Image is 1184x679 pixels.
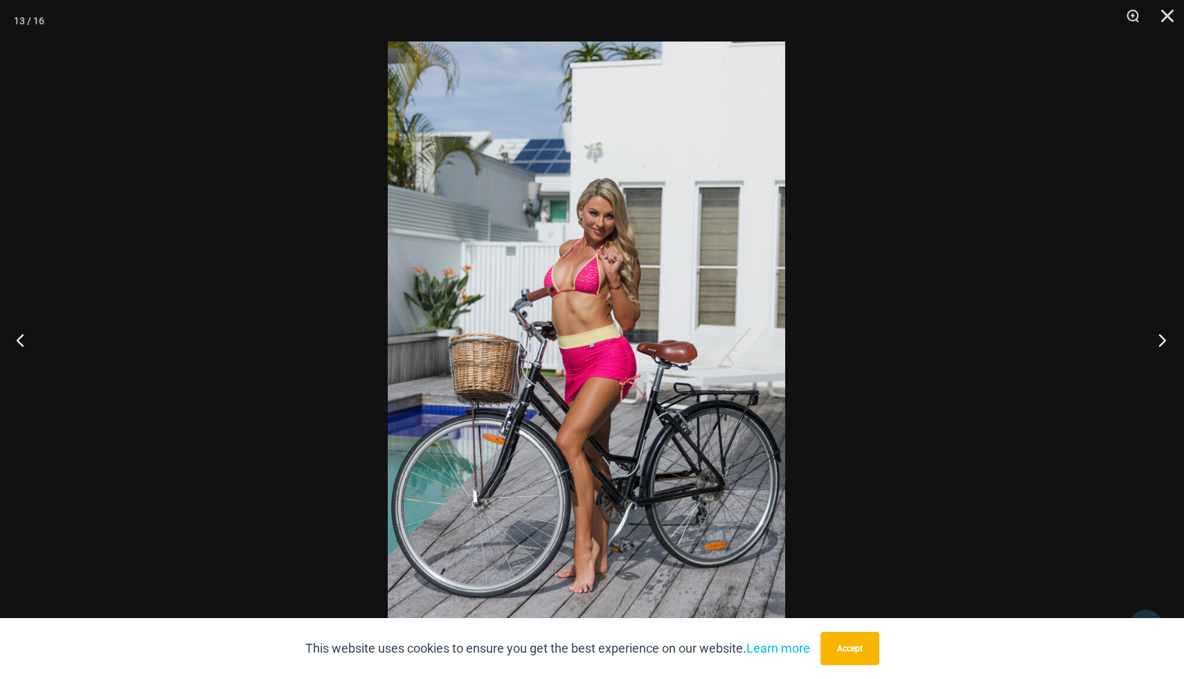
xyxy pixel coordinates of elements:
[746,641,810,655] a: Learn more
[305,638,810,659] p: This website uses cookies to ensure you get the best experience on our website.
[820,632,879,665] button: Accept
[388,42,785,637] img: Bubble Mesh Highlight Pink 309 Top 5404 Skirt 05
[14,10,44,31] div: 13 / 16
[1132,305,1184,374] button: Next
